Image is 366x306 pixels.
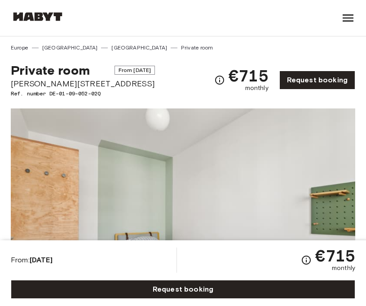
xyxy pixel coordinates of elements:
[11,255,53,265] span: From:
[214,75,225,85] svg: Check cost overview for full price breakdown. Please note that discounts apply to new joiners onl...
[332,264,355,273] span: monthly
[115,66,155,75] span: From [DATE]
[42,44,98,52] a: [GEOGRAPHIC_DATA]
[11,90,155,98] span: Ref. number DE-01-09-052-02Q
[315,247,355,264] span: €715
[181,44,213,52] a: Private room
[229,67,269,84] span: €715
[111,44,167,52] a: [GEOGRAPHIC_DATA]
[11,280,355,299] a: Request booking
[11,12,65,21] img: Habyt
[301,255,312,265] svg: Check cost overview for full price breakdown. Please note that discounts apply to new joiners onl...
[11,44,28,52] a: Europe
[245,84,269,93] span: monthly
[30,256,53,264] b: [DATE]
[11,78,155,90] span: [PERSON_NAME][STREET_ADDRESS]
[11,63,90,78] span: Private room
[279,71,355,90] a: Request booking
